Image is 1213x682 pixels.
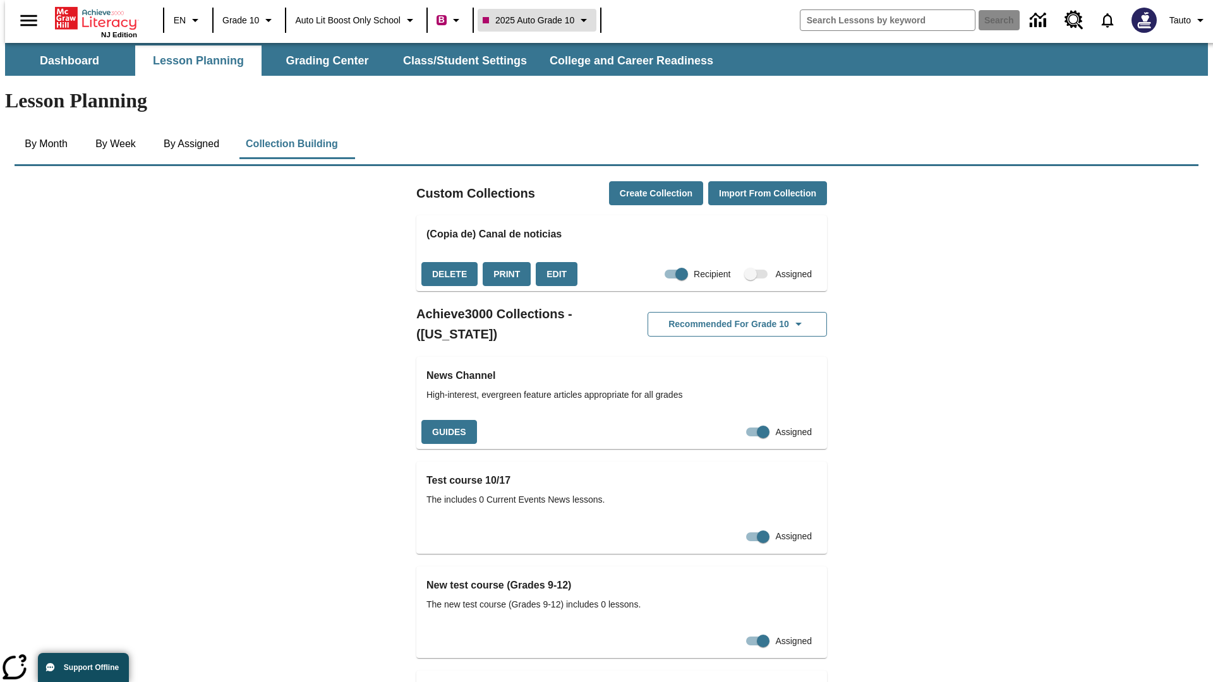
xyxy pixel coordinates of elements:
[416,183,535,203] h2: Custom Collections
[694,268,730,281] span: Recipient
[15,129,78,159] button: By Month
[6,45,133,76] button: Dashboard
[426,598,817,611] span: The new test course (Grades 9-12) includes 0 lessons.
[426,493,817,506] span: The includes 0 Current Events News lessons.
[540,45,723,76] button: College and Career Readiness
[426,472,817,489] h3: Test course 10/17
[5,89,1208,112] h1: Lesson Planning
[1132,8,1157,33] img: Avatar
[1124,4,1164,37] button: Select a new avatar
[1057,3,1091,37] a: Resource Center, Will open in new tab
[438,12,445,28] span: B
[5,45,725,76] div: SubNavbar
[431,9,469,32] button: Boost Class color is violet red. Change class color
[426,225,817,243] h3: (Copia de) Canal de noticias
[10,2,47,39] button: Open side menu
[609,181,703,206] button: Create Collection
[1169,14,1191,27] span: Tauto
[236,129,348,159] button: Collection Building
[64,663,119,672] span: Support Offline
[416,304,622,344] h2: Achieve3000 Collections - ([US_STATE])
[264,45,390,76] button: Grading Center
[1022,3,1057,38] a: Data Center
[483,14,574,27] span: 2025 Auto Grade 10
[393,45,537,76] button: Class/Student Settings
[222,14,259,27] span: Grade 10
[421,420,477,445] button: Guides
[775,268,812,281] span: Assigned
[168,9,208,32] button: Language: EN, Select a language
[775,530,812,543] span: Assigned
[154,129,229,159] button: By Assigned
[421,262,478,287] button: Delete
[536,262,577,287] button: Edit
[174,14,186,27] span: EN
[55,4,137,39] div: Home
[5,43,1208,76] div: SubNavbar
[135,45,262,76] button: Lesson Planning
[800,10,975,30] input: search field
[55,6,137,31] a: Home
[295,14,401,27] span: Auto Lit Boost only School
[648,312,827,337] button: Recommended for Grade 10
[217,9,281,32] button: Grade: Grade 10, Select a grade
[775,426,812,439] span: Assigned
[483,262,531,287] button: Print, will open in a new window
[775,635,812,648] span: Assigned
[426,388,817,402] span: High-interest, evergreen feature articles appropriate for all grades
[478,9,596,32] button: Class: 2025 Auto Grade 10, Select your class
[101,31,137,39] span: NJ Edition
[38,653,129,682] button: Support Offline
[426,577,817,594] h3: New test course (Grades 9-12)
[426,367,817,385] h3: News Channel
[708,181,827,206] button: Import from Collection
[84,129,147,159] button: By Week
[1164,9,1213,32] button: Profile/Settings
[1091,4,1124,37] a: Notifications
[290,9,423,32] button: School: Auto Lit Boost only School, Select your school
